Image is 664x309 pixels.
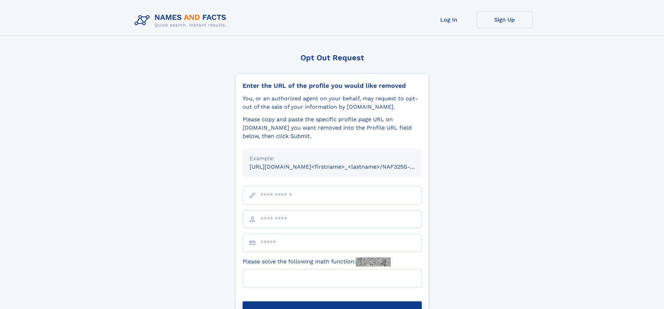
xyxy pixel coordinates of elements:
[235,53,429,62] div: Opt Out Request
[243,82,422,90] div: Enter the URL of the profile you would like removed
[250,154,415,163] div: Example:
[421,11,477,28] a: Log In
[132,11,232,30] img: Logo Names and Facts
[243,94,422,111] div: You, or an authorized agent on your behalf, may request to opt-out of the sale of your informatio...
[477,11,533,28] a: Sign Up
[243,257,391,266] label: Please solve the following math function:
[243,115,422,140] div: Please copy and paste the specific profile page URL on [DOMAIN_NAME] you want removed into the Pr...
[250,163,435,170] small: [URL][DOMAIN_NAME]<firstname>_<lastname>/NAF325G-xxxxxxxx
